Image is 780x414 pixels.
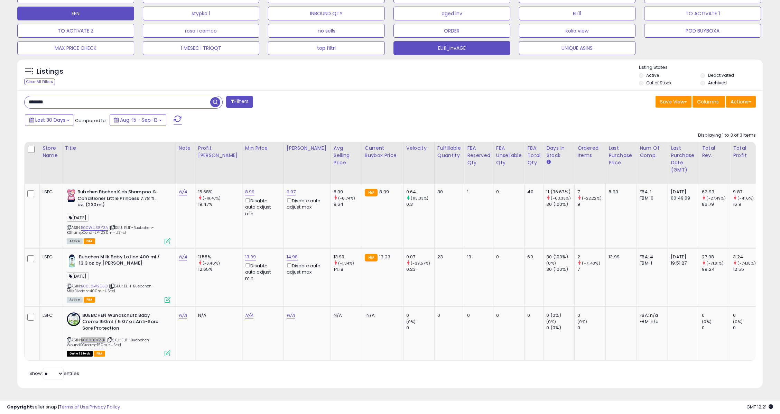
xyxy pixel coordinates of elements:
span: N/A [366,312,375,319]
button: no sells [268,24,385,38]
small: (0%) [546,260,556,266]
div: 16.9 [733,201,761,208]
div: FBA Total Qty [527,145,540,166]
span: All listings currently available for purchase on Amazon [67,238,83,244]
div: 7 [577,266,605,273]
span: 2025-10-14 12:21 GMT [746,404,773,410]
div: Fulfillable Quantity [437,145,461,159]
div: 13.99 [609,254,631,260]
div: [PERSON_NAME] [287,145,328,152]
small: (-8.46%) [203,260,220,266]
small: (0%) [546,319,556,324]
div: FBM: 0 [640,195,662,201]
button: top filtri [268,41,385,55]
small: (-71.43%) [582,260,600,266]
div: 30 (100%) [546,254,574,260]
span: | SKU: ELI11-Buebchen-WoundBCream-150ml-US-x1 [67,337,151,348]
div: Last Purchase Price [609,145,634,166]
div: Profit [PERSON_NAME] [198,145,239,159]
a: N/A [179,254,187,260]
div: 40 [527,189,538,195]
div: [DATE] 00:49:09 [671,189,694,201]
div: 0 [496,189,519,195]
small: (-41.6%) [737,195,754,201]
div: 62.93 [702,189,730,195]
div: Total Rev. [702,145,727,159]
div: 0 [733,312,761,319]
div: 23 [437,254,459,260]
div: 9.87 [733,189,761,195]
img: 41KAYmCr8lL._SL40_.jpg [67,189,76,203]
b: Bubchen Bbchen Kids Shampoo & Conditioner Little Princess 7.78 fl. oz. (230ml) [77,189,161,210]
div: Disable auto adjust max [287,197,325,210]
div: FBA: 1 [640,189,662,195]
small: (-74.18%) [737,260,755,266]
b: BUEBCHEN Wundschutz Baby Creme 150ml / 5.07 oz Anti-Sore Sore Protection [82,312,166,333]
div: ASIN: [67,312,170,356]
div: 27.98 [702,254,730,260]
div: 12.65% [198,266,242,273]
div: 0 [437,312,459,319]
small: (0%) [733,319,743,324]
span: 13.23 [379,254,390,260]
a: N/A [179,312,187,319]
label: Deactivated [708,72,734,78]
div: 19 [467,254,488,260]
button: ELI11_InvAGE [393,41,510,55]
a: 9.97 [287,188,296,195]
a: B00L8W2D5O [81,283,108,289]
button: 1 MESEC I TRIQQT [143,41,260,55]
div: 30 (100%) [546,201,574,208]
small: (-22.22%) [582,195,601,201]
a: Terms of Use [59,404,89,410]
div: 15.68% [198,189,242,195]
span: Aug-15 - Sep-13 [120,117,158,123]
div: Velocity [406,145,431,152]
div: 0 [577,312,605,319]
div: 0 [496,254,519,260]
div: 2 [577,254,605,260]
label: Out of Stock [646,80,671,86]
a: N/A [245,312,253,319]
div: LSFC [43,312,57,319]
div: 0 [406,325,434,331]
img: 410ba6W5PHL._SL40_.jpg [67,254,77,268]
div: 0 [467,312,488,319]
div: Last Purchase Date (GMT) [671,145,696,174]
button: Save View [656,96,691,108]
a: Privacy Policy [90,404,120,410]
div: 0.07 [406,254,434,260]
button: Last 30 Days [25,114,74,126]
div: 0 (0%) [546,325,574,331]
small: (-27.49%) [706,195,725,201]
div: Avg Selling Price [334,145,359,166]
div: seller snap | | [7,404,120,411]
span: Columns [697,98,719,105]
button: POD BUYBOXA [644,24,761,38]
button: EFN [17,7,134,20]
div: 11.58% [198,254,242,260]
small: (-6.74%) [338,195,355,201]
div: 8.99 [609,189,631,195]
div: LSFC [43,254,57,260]
div: N/A [334,312,356,319]
span: [DATE] [67,214,89,222]
button: ORDER [393,24,510,38]
div: 0 [702,325,730,331]
div: 0 [733,325,761,331]
button: kolio view [519,24,636,38]
span: Last 30 Days [35,117,65,123]
div: Days In Stock [546,145,572,159]
div: Min Price [245,145,281,152]
button: TO ACTIVATE 2 [17,24,134,38]
div: 0 [702,312,730,319]
div: 0 [527,312,538,319]
span: FBA [84,297,95,303]
div: 14.18 [334,266,362,273]
span: Compared to: [75,117,107,124]
div: Disable auto adjust max [287,262,325,275]
span: | SKU: ELI11-Buebchen-MilkBLotion-400ml-US-x1 [67,283,154,294]
button: Actions [726,96,756,108]
div: 60 [527,254,538,260]
label: Active [646,72,659,78]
